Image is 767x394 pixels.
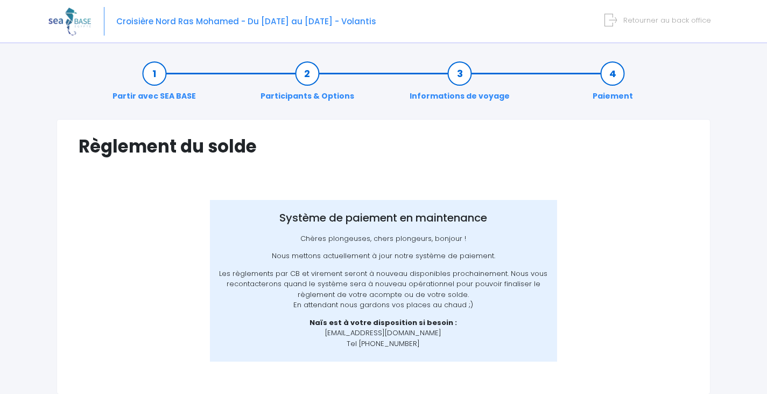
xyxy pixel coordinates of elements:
p: Nous mettons actuellement à jour notre système de paiement. [216,251,551,261]
a: Retourner au back office [609,15,711,25]
b: Naïs est à votre disposition si besoin : [309,317,457,328]
h1: Règlement du solde [79,136,688,157]
p: Les règlements par CB et virement seront à nouveau disponibles prochainement. Nous vous recontact... [216,268,551,310]
a: Informations de voyage [404,68,515,102]
span: Retourner au back office [623,15,711,25]
p: Chères plongeuses, chers plongeurs, bonjour ! [216,233,551,244]
h3: Système de paiement en maintenance [216,206,551,230]
span: Croisière Nord Ras Mohamed - Du [DATE] au [DATE] - Volantis [116,16,376,27]
a: Paiement [587,68,638,102]
a: Participants & Options [255,68,360,102]
p: [EMAIL_ADDRESS][DOMAIN_NAME] Tel [PHONE_NUMBER] [216,317,551,349]
a: Partir avec SEA BASE [107,68,201,102]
